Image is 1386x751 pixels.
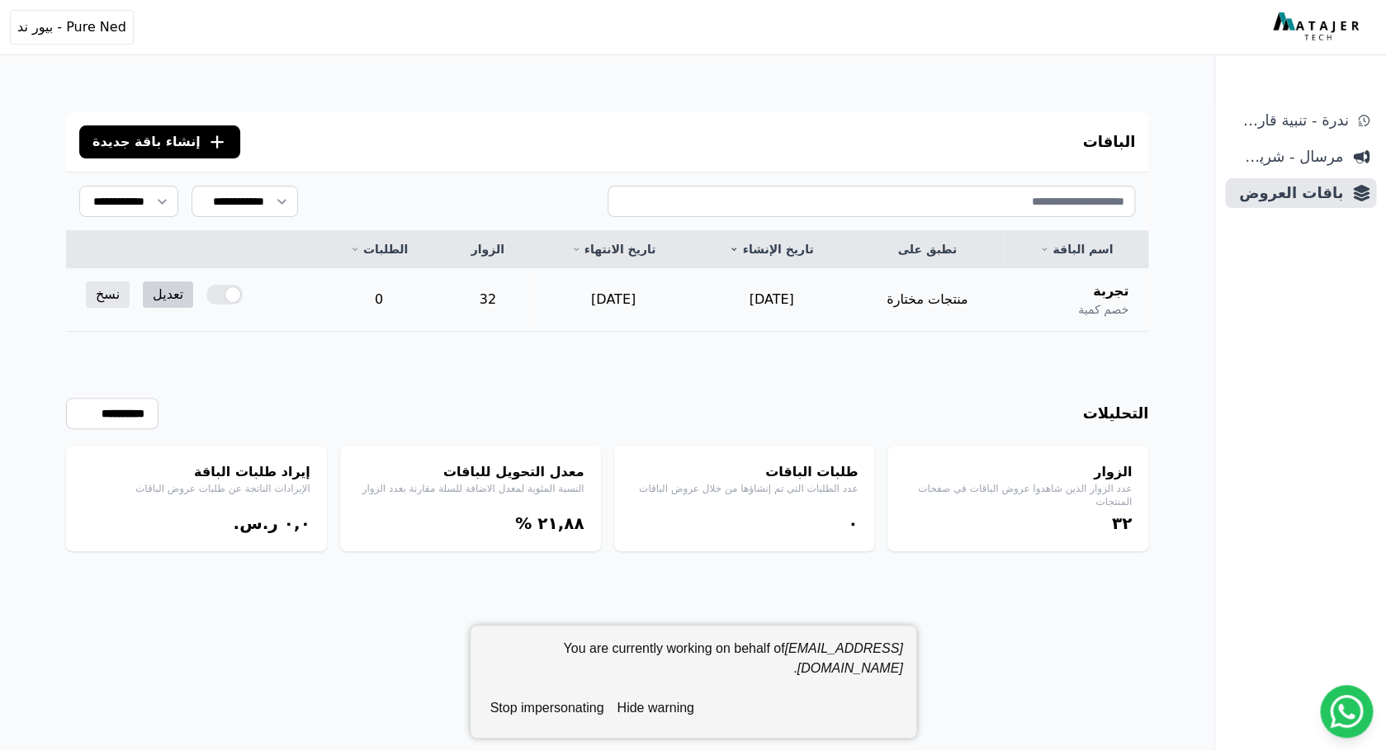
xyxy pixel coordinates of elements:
[1093,281,1128,301] span: تجربة
[484,639,903,692] div: You are currently working on behalf of .
[904,462,1132,482] h4: الزوار
[92,132,201,152] span: إنشاء باقة جديدة
[143,281,193,308] a: تعديل
[850,231,1004,268] th: تطبق على
[904,482,1132,508] p: عدد الزوار الذين شاهدوا عروض الباقات في صفحات المنتجات
[1232,145,1343,168] span: مرسال - شريط دعاية
[337,241,422,257] a: الطلبات
[17,17,126,37] span: Pure Ned - بيور ند
[631,482,859,495] p: عدد الطلبات التي تم إنشاؤها من خلال عروض الباقات
[317,268,442,332] td: 0
[631,512,859,535] div: ۰
[784,641,902,675] em: [EMAIL_ADDRESS][DOMAIN_NAME]
[441,268,534,332] td: 32
[904,512,1132,535] div: ۳٢
[83,462,310,482] h4: إيراد طلبات الباقة
[357,482,584,495] p: النسبة المئوية لمعدل الاضافة للسلة مقارنة بعدد الزوار
[534,268,693,332] td: [DATE]
[1232,182,1343,205] span: باقات العروض
[357,462,584,482] h4: معدل التحويل للباقات
[1024,241,1128,257] a: اسم الباقة
[515,513,532,533] span: %
[284,513,310,533] bdi: ۰,۰
[712,241,830,257] a: تاريخ الإنشاء
[233,513,277,533] span: ر.س.
[1078,301,1128,318] span: خصم كمية
[554,241,673,257] a: تاريخ الانتهاء
[86,281,130,308] a: نسخ
[441,231,534,268] th: الزوار
[1082,130,1135,154] h3: الباقات
[1082,402,1148,425] h3: التحليلات
[610,692,700,725] button: hide warning
[79,125,240,158] button: إنشاء باقة جديدة
[1273,12,1363,42] img: MatajerTech Logo
[693,268,850,332] td: [DATE]
[1232,109,1348,132] span: ندرة - تنبية قارب علي النفاذ
[10,10,134,45] button: Pure Ned - بيور ند
[631,462,859,482] h4: طلبات الباقات
[484,692,611,725] button: stop impersonating
[83,482,310,495] p: الإيرادات الناتجة عن طلبات عروض الباقات
[850,268,1004,332] td: منتجات مختارة
[537,513,584,533] bdi: ٢١,٨٨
